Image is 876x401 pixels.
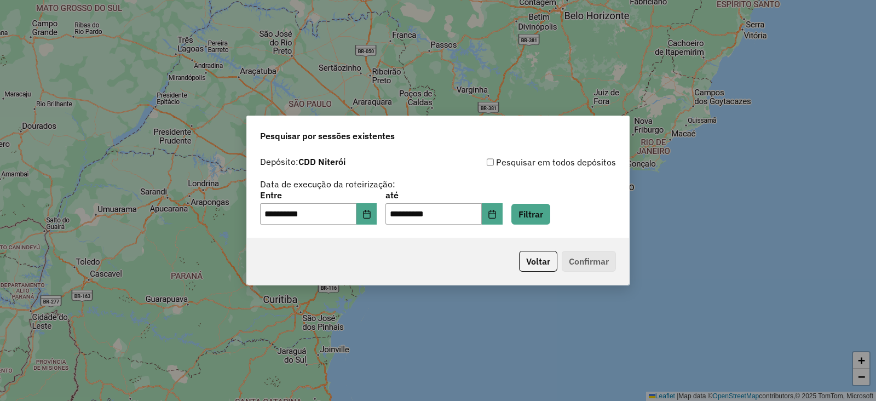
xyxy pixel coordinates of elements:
[356,203,377,225] button: Choose Date
[260,177,395,191] label: Data de execução da roteirização:
[511,204,550,225] button: Filtrar
[482,203,503,225] button: Choose Date
[260,129,395,142] span: Pesquisar por sessões existentes
[260,188,377,202] label: Entre
[385,188,502,202] label: até
[260,155,345,168] label: Depósito:
[438,156,616,169] div: Pesquisar em todos depósitos
[519,251,557,272] button: Voltar
[298,156,345,167] strong: CDD Niterói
